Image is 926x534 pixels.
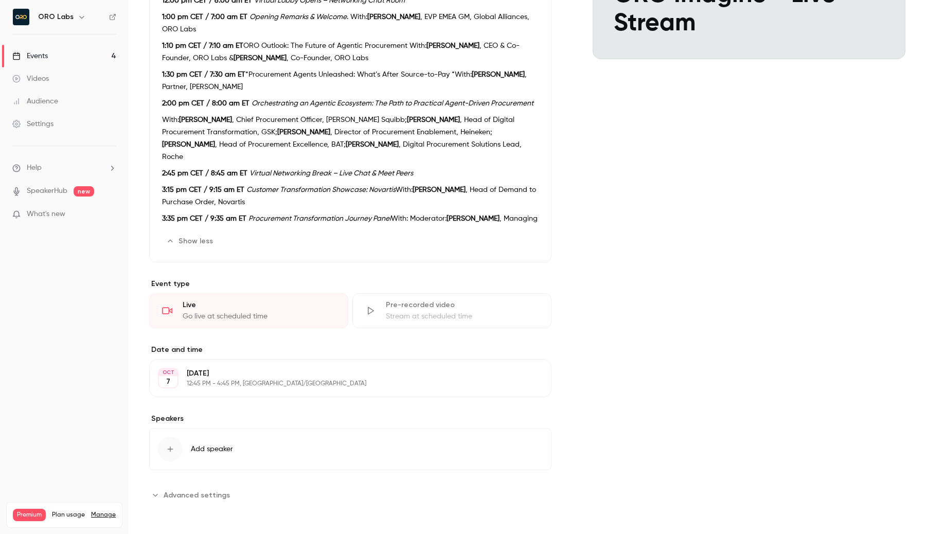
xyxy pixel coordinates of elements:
[183,311,335,322] div: Go live at scheduled time
[27,209,65,220] span: What's new
[162,68,539,93] p: *Procurement Agents Unleashed: What’s After Source-to-Pay *With: , Partner, [PERSON_NAME]
[252,100,533,107] em: Orchestrating an Agentic Ecosystem: The Path to Practical Agent-Driven Procurement
[162,114,539,163] p: With: , Chief Procurement Officer, [PERSON_NAME] Squibb; , Head of Digital Procurement Transforma...
[149,487,551,503] section: Advanced settings
[183,300,335,310] div: Live
[13,509,46,521] span: Premium
[12,51,48,61] div: Events
[346,141,399,148] strong: [PERSON_NAME]
[162,42,243,49] strong: 1:10 pm CET / 7:10 am ET
[13,9,29,25] img: ORO Labs
[12,96,58,106] div: Audience
[164,490,230,501] span: Advanced settings
[162,184,539,208] p: With: , Head of Demand to Purchase Order, Novartis
[426,42,479,49] strong: [PERSON_NAME]
[248,215,391,222] em: Procurement Transformation Journey Panel
[162,40,539,64] p: ORO Outlook: The Future of Agentic Procurement With: , CEO & Co-Founder, ORO Labs & , Co-Founder,...
[149,414,551,424] label: Speakers
[277,129,330,136] strong: [PERSON_NAME]
[246,186,396,193] em: Customer Transformation Showcase: Novartis
[38,12,74,22] h6: ORO Labs
[149,428,551,470] button: Add speaker
[162,170,247,177] strong: 2:45 pm CET / 8:45 am ET
[162,141,215,148] strong: [PERSON_NAME]
[367,13,420,21] strong: [PERSON_NAME]
[52,511,85,519] span: Plan usage
[352,293,551,328] div: Pre-recorded videoStream at scheduled time
[162,233,219,250] button: Show less
[386,300,539,310] div: Pre-recorded video
[472,71,525,78] strong: [PERSON_NAME]
[166,377,170,387] p: 7
[234,55,287,62] strong: [PERSON_NAME]
[162,100,250,107] strong: 2:00 pm CET / 8:00 am ET
[162,186,244,193] strong: 3:15 pm CET / 9:15 am ET
[187,368,497,379] p: [DATE]
[91,511,116,519] a: Manage
[104,210,116,219] iframe: Noticeable Trigger
[162,11,539,35] p: . With: , EVP EMEA GM, Global Alliances, ORO Labs
[250,170,413,177] em: Virtual Networking Break – Live Chat & Meet Peers
[74,186,94,197] span: new
[149,293,348,328] div: LiveGo live at scheduled time
[447,215,500,222] strong: [PERSON_NAME]
[149,345,551,355] label: Date and time
[27,186,67,197] a: SpeakerHub
[187,380,497,388] p: 12:45 PM - 4:45 PM, [GEOGRAPHIC_DATA]/[GEOGRAPHIC_DATA]
[407,116,460,123] strong: [PERSON_NAME]
[162,212,539,250] p: With: Moderator: , Managing Director, Caché Procurement & Panelists: (Danone), ([PERSON_NAME]), (...
[191,444,233,454] span: Add speaker
[12,163,116,173] li: help-dropdown-opener
[27,163,42,173] span: Help
[12,74,49,84] div: Videos
[12,119,54,129] div: Settings
[149,279,551,289] p: Event type
[413,186,466,193] strong: [PERSON_NAME]
[149,487,236,503] button: Advanced settings
[250,13,347,21] em: Opening Remarks & Welcome
[159,369,177,376] div: OCT
[162,71,245,78] strong: 1:30 pm CET / 7:30 am ET
[179,116,232,123] strong: [PERSON_NAME]
[386,311,539,322] div: Stream at scheduled time
[162,13,247,21] strong: 1:00 pm CET / 7:00 am ET
[162,215,246,222] strong: 3:35 pm CET / 9:35 am ET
